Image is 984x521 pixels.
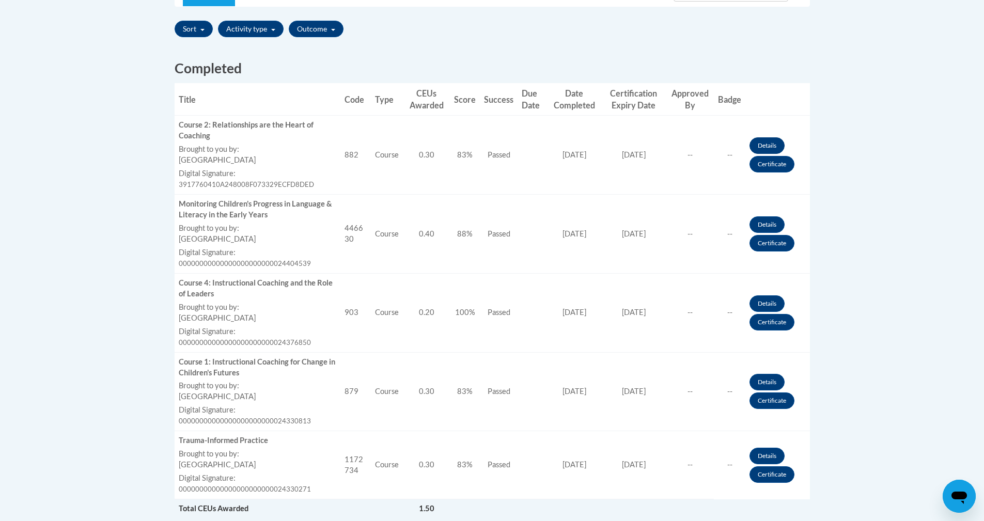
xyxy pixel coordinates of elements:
[749,235,794,251] a: Certificate
[179,485,311,493] span: 00000000000000000000000024330271
[179,357,337,378] div: Course 1: Instructional Coaching for Change in Children's Futures
[371,273,403,352] td: Course
[749,392,794,409] a: Certificate
[749,295,785,312] a: Details button
[563,460,586,469] span: [DATE]
[548,83,601,116] th: Date Completed
[371,83,403,116] th: Type
[179,381,337,391] label: Brought to you by:
[714,83,745,116] th: Badge
[622,150,646,159] span: [DATE]
[340,273,371,352] td: 903
[480,195,518,274] td: Passed
[480,273,518,352] td: Passed
[179,338,311,346] span: 00000000000000000000000024376850
[455,308,475,317] span: 100%
[749,314,794,330] a: Certificate
[179,155,256,164] span: [GEOGRAPHIC_DATA]
[480,116,518,195] td: Passed
[371,352,403,431] td: Course
[450,83,480,116] th: Score
[563,150,586,159] span: [DATE]
[480,352,518,431] td: Passed
[745,116,810,195] td: Actions
[289,21,343,37] button: Outcome
[179,247,337,258] label: Digital Signature:
[749,374,785,390] a: Details button
[622,387,646,396] span: [DATE]
[407,150,446,161] div: 0.30
[403,499,450,518] td: 1.50
[371,116,403,195] td: Course
[666,273,714,352] td: --
[175,59,810,78] h2: Completed
[179,449,337,460] label: Brought to you by:
[179,120,337,141] div: Course 2: Relationships are the Heart of Coaching
[745,195,810,274] td: Actions
[745,352,810,431] td: Actions
[218,21,284,37] button: Activity type
[179,144,337,155] label: Brought to you by:
[179,392,256,401] span: [GEOGRAPHIC_DATA]
[666,352,714,431] td: --
[179,435,337,446] div: Trauma-Informed Practice
[179,278,337,299] div: Course 4: Instructional Coaching and the Role of Leaders
[175,21,213,37] button: Sort
[714,116,745,195] td: --
[714,273,745,352] td: --
[340,83,371,116] th: Code
[371,195,403,274] td: Course
[666,499,714,518] td: Actions
[749,156,794,172] a: Certificate
[622,229,646,238] span: [DATE]
[371,431,403,499] td: Course
[175,83,341,116] th: Title
[457,387,473,396] span: 83%
[179,473,337,484] label: Digital Signature:
[179,223,337,234] label: Brought to you by:
[340,352,371,431] td: 879
[714,195,745,274] td: --
[601,83,666,116] th: Certification Expiry Date
[179,504,248,513] span: Total CEUs Awarded
[340,195,371,274] td: 446630
[403,83,450,116] th: CEUs Awarded
[179,199,337,220] div: Monitoring Children's Progress in Language & Literacy in the Early Years
[480,83,518,116] th: Success
[745,83,810,116] th: Actions
[714,431,745,499] td: --
[407,460,446,470] div: 0.30
[563,308,586,317] span: [DATE]
[749,137,785,154] a: Details button
[407,307,446,318] div: 0.20
[179,180,314,188] span: 3917760410A248008F073329ECFD8DED
[666,116,714,195] td: --
[666,83,714,116] th: Approved By
[518,83,548,116] th: Due Date
[340,116,371,195] td: 882
[179,417,311,425] span: 00000000000000000000000024330813
[179,302,337,313] label: Brought to you by:
[179,460,256,469] span: [GEOGRAPHIC_DATA]
[745,273,810,352] td: Actions
[749,466,794,483] a: Certificate
[622,308,646,317] span: [DATE]
[749,448,785,464] a: Details button
[179,168,337,179] label: Digital Signature:
[480,431,518,499] td: Passed
[622,460,646,469] span: [DATE]
[457,150,473,159] span: 83%
[749,216,785,233] a: Details button
[179,259,311,267] span: 00000000000000000000000024404539
[666,195,714,274] td: --
[179,326,337,337] label: Digital Signature:
[407,229,446,240] div: 0.40
[563,387,586,396] span: [DATE]
[745,431,810,499] td: Actions
[457,460,473,469] span: 83%
[407,386,446,397] div: 0.30
[179,405,337,416] label: Digital Signature:
[179,234,256,243] span: [GEOGRAPHIC_DATA]
[943,480,976,513] iframe: Button to launch messaging window
[714,352,745,431] td: --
